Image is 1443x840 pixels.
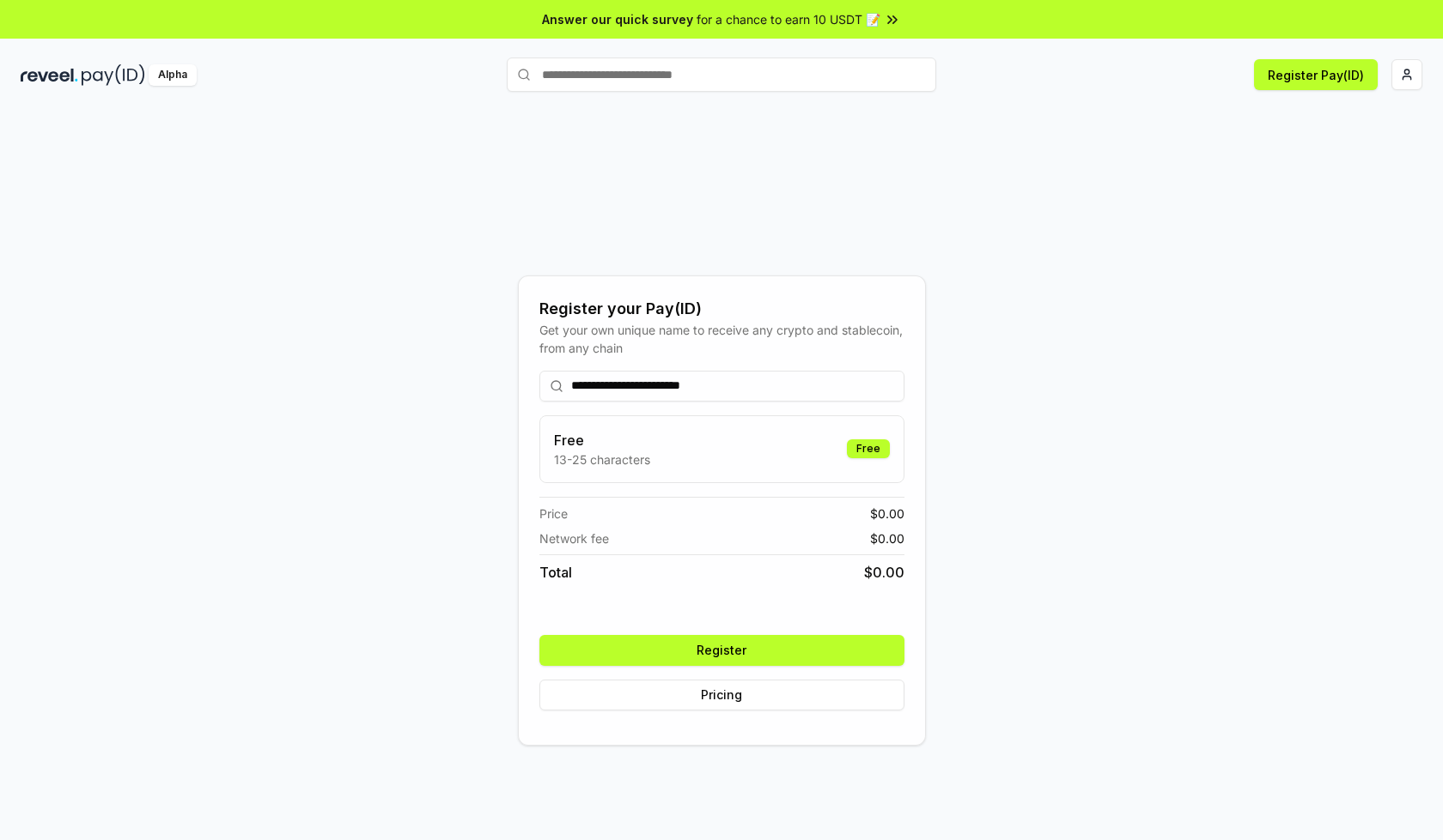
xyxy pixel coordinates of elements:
span: Answer our quick survey [542,10,693,28]
span: $ 0.00 [870,529,904,547]
span: Network fee [539,529,609,547]
div: Free [847,439,890,458]
img: reveel_dark [21,64,78,86]
div: Alpha [149,64,197,86]
h3: Free [554,430,650,450]
button: Register Pay(ID) [1254,59,1378,90]
p: 13-25 characters [554,450,650,468]
button: Pricing [539,680,904,710]
span: Total [539,562,572,583]
div: Get your own unique name to receive any crypto and stablecoin, from any chain [539,321,904,357]
span: $ 0.00 [864,562,904,583]
div: Register your Pay(ID) [539,297,904,321]
span: $ 0.00 [870,505,904,523]
button: Register [539,635,904,666]
span: for a chance to earn 10 USDT 📝 [697,10,880,28]
img: pay_id [82,64,145,86]
span: Price [539,505,568,523]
